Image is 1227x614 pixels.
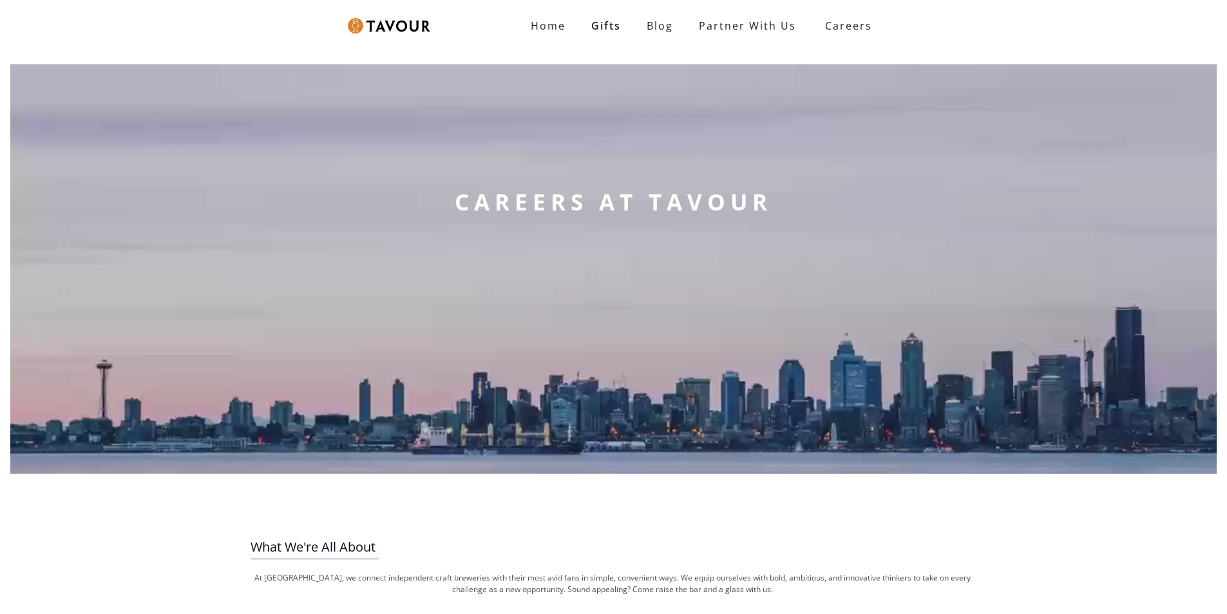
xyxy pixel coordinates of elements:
a: Blog [634,13,686,39]
strong: Careers [825,13,872,39]
a: partner with us [686,13,809,39]
strong: CAREERS AT TAVOUR [455,187,772,218]
strong: Home [531,19,566,33]
a: Home [518,13,578,39]
h3: What We're All About [251,535,975,559]
a: Gifts [578,13,634,39]
a: Careers [809,8,882,44]
p: At [GEOGRAPHIC_DATA], we connect independent craft breweries with their most avid fans in simple,... [251,572,975,595]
